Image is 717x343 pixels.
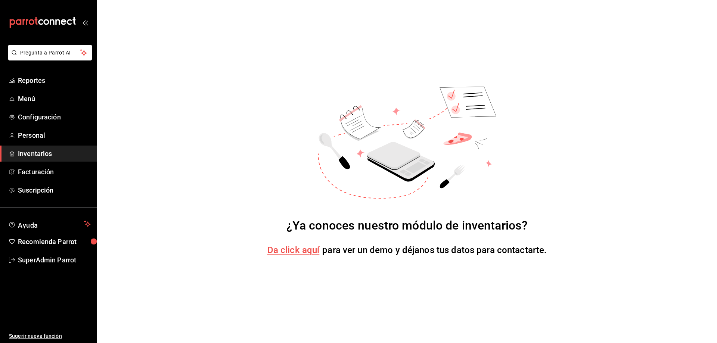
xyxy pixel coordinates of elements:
[20,49,80,57] span: Pregunta a Parrot AI
[5,54,92,62] a: Pregunta a Parrot AI
[18,167,91,177] span: Facturación
[9,332,91,340] span: Sugerir nueva función
[18,185,91,195] span: Suscripción
[322,245,547,255] span: para ver un demo y déjanos tus datos para contactarte.
[18,130,91,140] span: Personal
[267,245,320,255] a: Da click aquí
[18,237,91,247] span: Recomienda Parrot
[18,255,91,265] span: SuperAdmin Parrot
[18,149,91,159] span: Inventarios
[18,112,91,122] span: Configuración
[18,75,91,85] span: Reportes
[82,19,88,25] button: open_drawer_menu
[8,45,92,60] button: Pregunta a Parrot AI
[286,216,528,234] div: ¿Ya conoces nuestro módulo de inventarios?
[18,219,81,228] span: Ayuda
[18,94,91,104] span: Menú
